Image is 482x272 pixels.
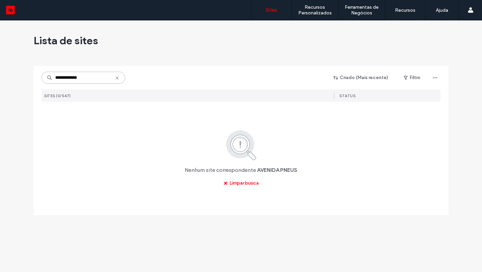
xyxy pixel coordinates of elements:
[33,34,98,47] span: Lista de sites
[436,7,448,13] label: Ajuda
[395,7,415,13] label: Recursos
[339,93,355,98] span: STATUS
[217,129,265,161] img: search.svg
[185,166,256,174] span: Nenhum site correspondente
[292,4,338,16] label: Recursos Personalizados
[397,72,427,83] button: Filtro
[257,166,297,174] span: AVENIDA PNEUS
[15,5,32,11] span: Ajuda
[218,178,265,189] button: Limpar busca
[338,4,385,16] label: Ferramentas de Negócios
[328,72,394,83] button: Criado (Mais recente)
[44,93,71,98] span: Sites (0/547)
[266,7,277,13] label: Sites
